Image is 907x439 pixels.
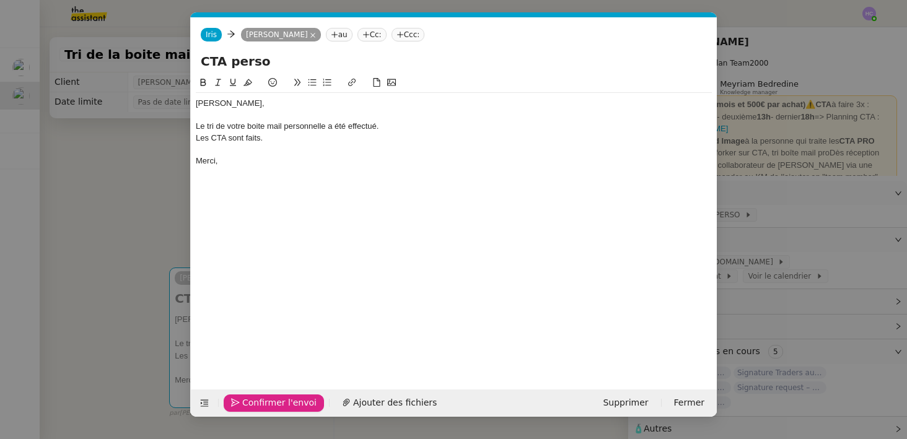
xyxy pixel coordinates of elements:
button: Ajouter des fichiers [335,394,444,412]
button: Supprimer [595,394,655,412]
span: Confirmer l'envoi [242,396,317,410]
span: Ajouter des fichiers [353,396,437,410]
span: Fermer [674,396,704,410]
span: Iris [206,30,217,39]
nz-tag: Cc: [357,28,387,41]
nz-tag: au [326,28,353,41]
div: Les CTA sont faits. [196,133,712,144]
span: Supprimer [603,396,648,410]
input: Subject [201,52,707,71]
div: [PERSON_NAME], [196,98,712,109]
div: Le tri de votre boite mail personnelle a été effectué. [196,121,712,132]
nz-tag: Ccc: [392,28,425,41]
nz-tag: [PERSON_NAME] [241,28,321,41]
button: Confirmer l'envoi [224,394,324,412]
div: Merci, [196,155,712,167]
button: Fermer [667,394,712,412]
